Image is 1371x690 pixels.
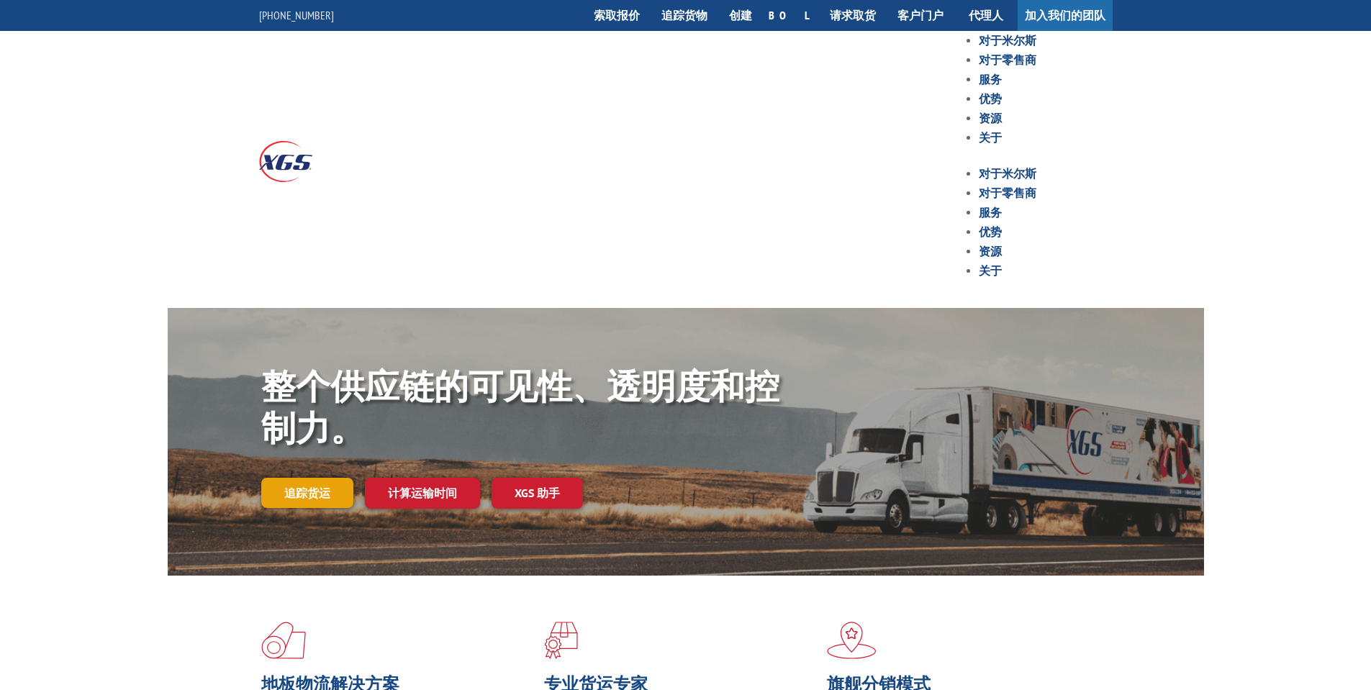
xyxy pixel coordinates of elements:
[979,53,1036,67] a: 对于零售商
[388,486,457,500] font: 计算运输时间
[729,8,808,22] font: 创建 BOL
[979,263,1002,278] a: 关于
[544,622,578,659] img: xgs 图标聚焦于地板红色
[284,486,330,500] font: 追踪货运
[979,205,1002,219] a: 服务
[1025,8,1105,22] font: 加入我们的团队
[979,224,1002,239] a: 优势
[979,72,1002,86] a: 服务
[830,8,876,22] font: 请求取货
[969,8,1003,22] font: 代理人
[259,8,334,22] a: [PHONE_NUMBER]
[261,622,306,659] img: xgs-icon-total-供应链智能-红色
[979,91,1002,106] a: 优势
[979,186,1036,200] a: 对于零售商
[365,478,480,509] a: 计算运输时间
[979,111,1002,125] a: 资源
[492,478,583,509] a: XGS 助手
[979,166,1036,181] a: 对于米尔斯
[261,478,353,508] a: 追踪货运
[827,622,877,659] img: xgs-icon-旗舰分销模式-红色
[979,33,1036,47] a: 对于米尔斯
[594,8,640,22] font: 索取报价
[261,363,779,450] font: 整个供应链的可见性、透明度和控制力。
[515,486,560,500] font: XGS 助手
[661,8,707,22] font: 追踪货物
[979,244,1002,258] a: 资源
[897,8,944,22] font: 客户门户
[979,130,1002,145] a: 关于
